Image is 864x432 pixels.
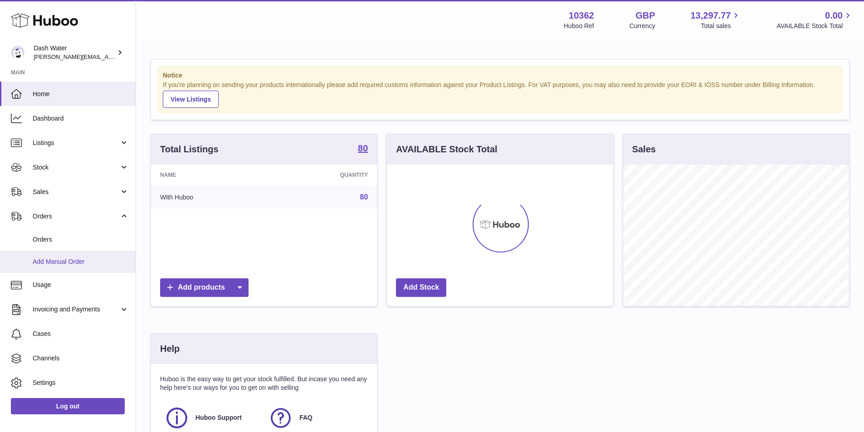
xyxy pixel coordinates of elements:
[11,46,24,59] img: sophie@dash-water.com
[33,281,129,289] span: Usage
[632,143,656,155] h3: Sales
[165,406,259,430] a: Huboo Support
[701,22,741,30] span: Total sales
[33,354,129,363] span: Channels
[33,139,119,147] span: Listings
[776,10,853,30] a: 0.00 AVAILABLE Stock Total
[690,10,741,30] a: 13,297.77 Total sales
[270,165,377,185] th: Quantity
[163,81,837,108] div: If you're planning on sending your products internationally please add required customs informati...
[630,22,655,30] div: Currency
[34,53,182,60] span: [PERSON_NAME][EMAIL_ADDRESS][DOMAIN_NAME]
[33,305,119,314] span: Invoicing and Payments
[160,343,180,355] h3: Help
[396,143,497,155] h3: AVAILABLE Stock Total
[360,193,368,201] a: 80
[163,71,837,80] strong: Notice
[33,379,129,387] span: Settings
[299,413,312,422] span: FAQ
[33,114,129,123] span: Dashboard
[358,144,368,155] a: 80
[33,330,129,338] span: Cases
[33,212,119,221] span: Orders
[160,375,368,392] p: Huboo is the easy way to get your stock fulfilled. But incase you need any help here's our ways f...
[160,278,249,297] a: Add products
[163,91,219,108] a: View Listings
[33,188,119,196] span: Sales
[635,10,655,22] strong: GBP
[33,235,129,244] span: Orders
[358,144,368,153] strong: 80
[33,257,129,266] span: Add Manual Order
[690,10,731,22] span: 13,297.77
[569,10,594,22] strong: 10362
[776,22,853,30] span: AVAILABLE Stock Total
[396,278,446,297] a: Add Stock
[33,163,119,172] span: Stock
[33,90,129,98] span: Home
[151,185,270,209] td: With Huboo
[160,143,219,155] h3: Total Listings
[11,398,125,414] a: Log out
[825,10,843,22] span: 0.00
[34,44,115,61] div: Dash Water
[564,22,594,30] div: Huboo Ref
[268,406,363,430] a: FAQ
[151,165,270,185] th: Name
[195,413,242,422] span: Huboo Support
